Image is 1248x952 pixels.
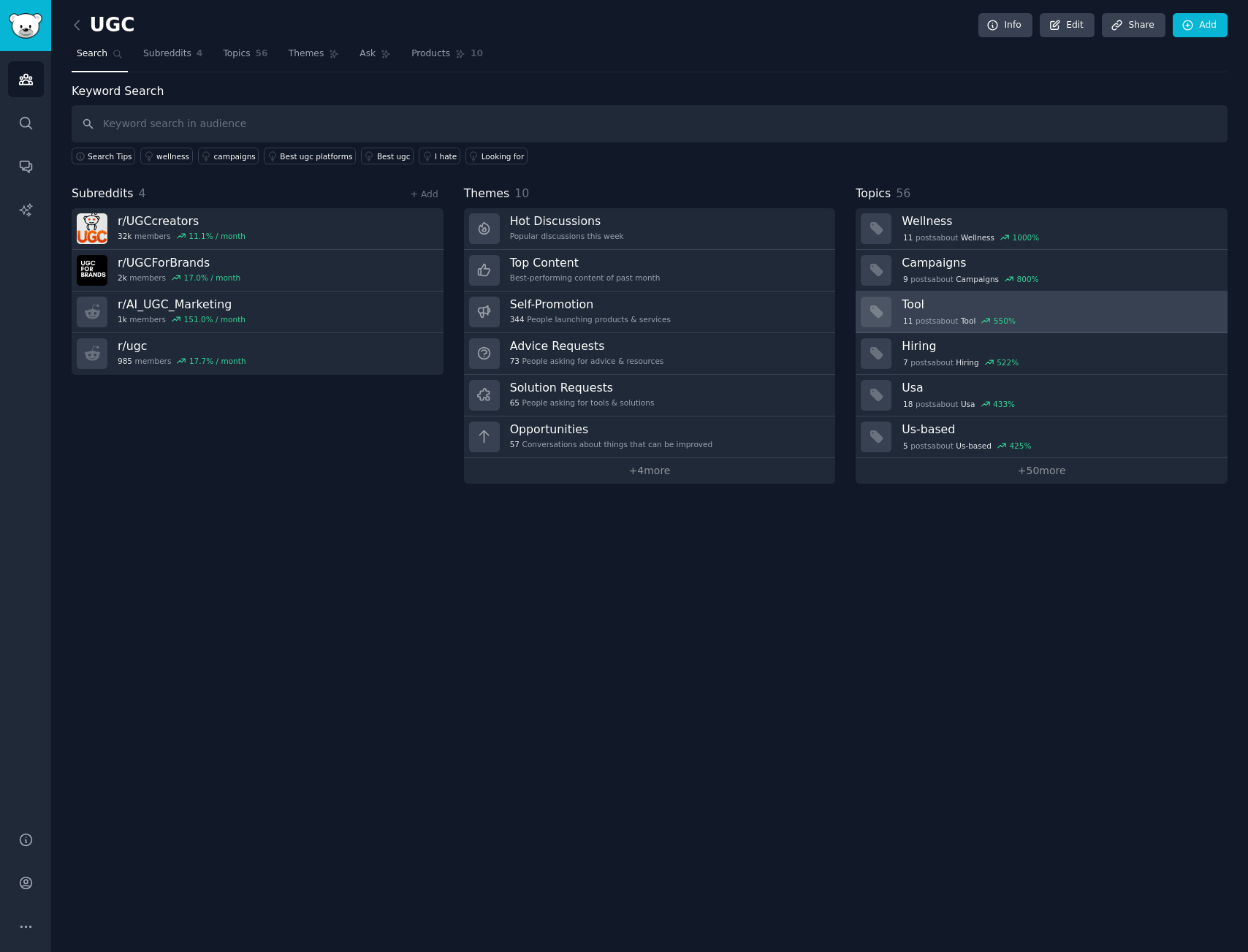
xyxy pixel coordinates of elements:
a: campaigns [198,148,259,164]
div: People launching products & services [510,314,671,324]
h3: Opportunities [510,422,713,437]
a: r/ugc985members17.7% / month [72,333,444,375]
span: 9 [903,274,908,284]
a: r/UGCcreators32kmembers11.1% / month [72,208,444,250]
span: Search [77,47,107,61]
h3: r/ ugc [118,338,246,354]
div: 550 % [994,316,1016,326]
a: Best ugc [361,148,414,164]
span: Ask [359,47,376,61]
h2: UGC [72,14,135,37]
span: 73 [510,356,520,366]
span: Usa [961,399,975,409]
span: Hiring [956,357,978,368]
h3: Hiring [902,338,1217,354]
div: Conversations about things that can be improved [510,439,713,449]
div: Looking for [482,151,525,161]
h3: Tool [902,297,1217,312]
h3: Usa [902,380,1217,395]
div: 425 % [1009,441,1031,451]
a: Us-based5postsaboutUs-based425% [856,416,1228,458]
div: People asking for tools & solutions [510,397,655,408]
div: members [118,356,246,366]
div: 433 % [993,399,1015,409]
span: Subreddits [72,185,134,203]
div: members [118,314,246,324]
a: Share [1102,13,1165,38]
div: post s about [902,273,1040,286]
span: 57 [510,439,520,449]
a: Themes [284,42,345,72]
span: 56 [896,186,910,200]
span: Topics [856,185,891,203]
a: Self-Promotion344People launching products & services [464,292,836,333]
span: 5 [903,441,908,451]
div: post s about [902,231,1040,244]
span: 7 [903,357,908,368]
span: Products [411,47,450,61]
span: 65 [510,397,520,408]
a: +50more [856,458,1228,484]
div: 11.1 % / month [189,231,246,241]
div: 800 % [1017,274,1039,284]
div: members [118,231,246,241]
span: 10 [471,47,483,61]
span: 1k [118,314,127,324]
a: Advice Requests73People asking for advice & resources [464,333,836,375]
div: post s about [902,356,1020,369]
div: post s about [902,439,1032,452]
div: Best ugc [377,151,411,161]
a: wellness [140,148,192,164]
h3: Self-Promotion [510,297,671,312]
a: Opportunities57Conversations about things that can be improved [464,416,836,458]
h3: r/ UGCcreators [118,213,246,229]
span: Search Tips [88,151,132,161]
div: Best ugc platforms [280,151,352,161]
span: 4 [197,47,203,61]
div: Best-performing content of past month [510,273,661,283]
div: 17.0 % / month [184,273,241,283]
span: 985 [118,356,132,366]
span: Tool [961,316,975,326]
div: People asking for advice & resources [510,356,664,366]
div: campaigns [214,151,256,161]
a: Info [978,13,1032,38]
h3: Us-based [902,422,1217,437]
input: Keyword search in audience [72,105,1228,142]
h3: Hot Discussions [510,213,624,229]
div: wellness [156,151,189,161]
div: I hate [435,151,457,161]
a: r/UGCForBrands2kmembers17.0% / month [72,250,444,292]
span: Themes [289,47,324,61]
a: Edit [1040,13,1095,38]
h3: Top Content [510,255,661,270]
a: I hate [419,148,460,164]
h3: Campaigns [902,255,1217,270]
span: 18 [903,399,913,409]
a: Solution Requests65People asking for tools & solutions [464,375,836,416]
span: 32k [118,231,132,241]
a: +4more [464,458,836,484]
span: Subreddits [143,47,191,61]
h3: Solution Requests [510,380,655,395]
h3: r/ AI_UGC_Marketing [118,297,246,312]
a: Ask [354,42,396,72]
span: 11 [903,232,913,243]
span: 56 [256,47,268,61]
span: Wellness [961,232,994,243]
a: Subreddits4 [138,42,208,72]
span: 11 [903,316,913,326]
span: 2k [118,273,127,283]
span: 4 [139,186,146,200]
img: UGCForBrands [77,255,107,286]
span: Campaigns [956,274,999,284]
span: 344 [510,314,525,324]
div: 1000 % [1013,232,1040,243]
a: Usa18postsaboutUsa433% [856,375,1228,416]
span: 10 [514,186,529,200]
button: Search Tips [72,148,135,164]
a: r/AI_UGC_Marketing1kmembers151.0% / month [72,292,444,333]
a: Search [72,42,128,72]
a: Campaigns9postsaboutCampaigns800% [856,250,1228,292]
h3: r/ UGCForBrands [118,255,240,270]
